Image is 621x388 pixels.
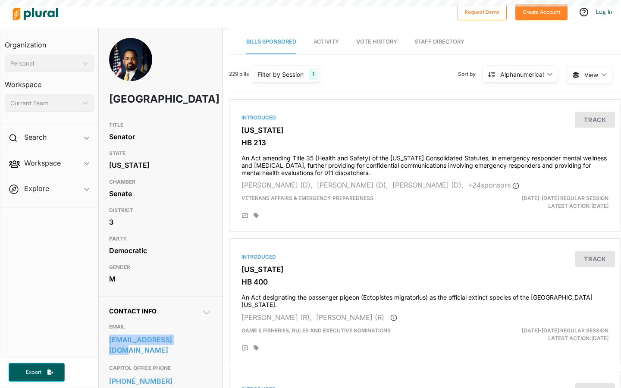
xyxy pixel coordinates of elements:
a: Bills Sponsored [246,30,296,54]
span: [PERSON_NAME] (D), [241,181,313,189]
div: Filter by Session [257,70,304,79]
span: Bills Sponsored [246,38,296,45]
div: Senate [109,187,212,200]
a: Vote History [356,30,397,54]
button: Create Account [515,4,568,20]
a: Log In [596,8,612,16]
span: [PERSON_NAME] (D), [317,181,388,189]
a: Staff Directory [414,30,464,54]
h3: DISTRICT [109,205,212,216]
h4: An Act designating the passenger pigeon (Ectopistes migratorius) as the official extinct species ... [241,290,608,309]
button: Track [575,112,615,128]
h4: An Act amending Title 35 (Health and Safety) of the [US_STATE] Consolidated Statutes, in emergenc... [241,150,608,176]
a: Create Account [515,7,568,16]
span: [PERSON_NAME] (R) [316,313,384,322]
h3: HB 400 [241,278,608,286]
span: [DATE]-[DATE] Regular Session [522,195,608,201]
img: Headshot of Sharif Street [109,38,152,103]
div: Introduced [241,253,608,261]
span: Activity [314,38,339,45]
h3: TITLE [109,120,212,130]
div: Current Team [10,99,79,108]
div: Add tags [254,213,259,219]
h1: [GEOGRAPHIC_DATA] [109,86,171,112]
span: [PERSON_NAME] (D), [392,181,464,189]
div: Add Position Statement [241,345,248,352]
div: Personal [10,59,79,68]
div: 3 [109,216,212,228]
h3: STATE [109,148,212,159]
h2: Search [24,132,47,142]
div: Add tags [254,345,259,351]
div: Senator [109,130,212,143]
div: Add Position Statement [241,213,248,219]
span: View [584,70,598,79]
div: Democratic [109,244,212,257]
a: [EMAIL_ADDRESS][DOMAIN_NAME] [109,333,212,357]
span: Contact Info [109,307,157,315]
button: Request Demo [458,4,507,20]
div: Latest Action: [DATE] [488,327,615,342]
h3: CHAMBER [109,177,212,187]
div: Introduced [241,114,608,122]
span: Vote History [356,38,397,45]
span: 229 bills [229,70,249,78]
span: Sort by [458,70,483,78]
div: [US_STATE] [109,159,212,172]
h3: CAPITOL OFFICE PHONE [109,363,212,373]
div: Alphanumerical [500,70,544,79]
h3: Organization [5,32,94,51]
span: [DATE]-[DATE] Regular Session [522,327,608,334]
h3: [US_STATE] [241,265,608,274]
h3: PARTY [109,234,212,244]
h3: Workspace [5,72,94,91]
span: Game & Fisheries, RULES AND EXECUTIVE NOMINATIONS [241,327,391,334]
div: Latest Action: [DATE] [488,194,615,210]
div: M [109,272,212,285]
h3: EMAIL [109,322,212,332]
h3: [US_STATE] [241,126,608,135]
h3: GENDER [109,262,212,272]
a: [PHONE_NUMBER] [109,375,212,388]
h3: HB 213 [241,138,608,147]
a: Activity [314,30,339,54]
span: Veterans Affairs & Emergency Preparedness [241,195,373,201]
button: Track [575,251,615,267]
span: [PERSON_NAME] (R), [241,313,312,322]
button: Export [9,363,65,382]
div: 1 [309,69,318,80]
a: Request Demo [458,7,507,16]
span: Export [20,369,47,376]
span: + 24 sponsor s [468,181,519,189]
